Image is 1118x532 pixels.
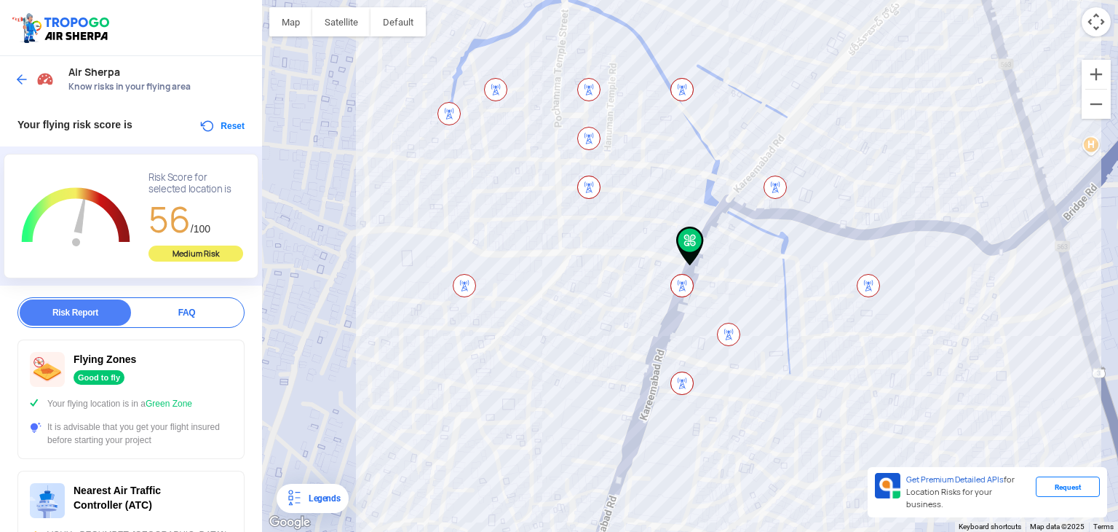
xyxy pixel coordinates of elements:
[1030,523,1085,531] span: Map data ©2025
[30,352,65,387] img: ic_nofly.svg
[1093,523,1114,531] a: Terms
[30,397,232,410] div: Your flying location is in a
[148,172,243,195] div: Risk Score for selected location is
[20,300,131,326] div: Risk Report
[131,300,242,326] div: FAQ
[36,70,54,87] img: Risk Scores
[17,119,132,130] span: Your flying risk score is
[68,81,247,93] span: Know risks in your flying area
[15,72,29,87] img: ic_arrow_back_blue.svg
[303,490,340,507] div: Legends
[199,117,245,135] button: Reset
[30,483,65,518] img: ic_atc.svg
[285,490,303,507] img: Legends
[1082,90,1111,119] button: Zoom out
[1082,60,1111,89] button: Zoom in
[312,7,370,36] button: Show satellite imagery
[146,399,192,409] span: Green Zone
[11,11,114,44] img: ic_tgdronemaps.svg
[959,522,1021,532] button: Keyboard shortcuts
[266,513,314,532] img: Google
[266,513,314,532] a: Open this area in Google Maps (opens a new window)
[1036,477,1100,497] div: Request
[906,474,1004,485] span: Get Premium Detailed APIs
[148,197,191,243] span: 56
[30,420,232,447] div: It is advisable that you get your flight insured before starting your project
[74,353,136,365] span: Flying Zones
[15,172,137,264] g: Chart
[148,246,243,262] div: Medium Risk
[191,223,210,235] span: /100
[1082,7,1111,36] button: Map camera controls
[68,66,247,78] span: Air Sherpa
[900,473,1036,512] div: for Location Risks for your business.
[74,485,161,511] span: Nearest Air Traffic Controller (ATC)
[269,7,312,36] button: Show street map
[875,473,900,498] img: Premium APIs
[74,370,124,385] div: Good to fly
